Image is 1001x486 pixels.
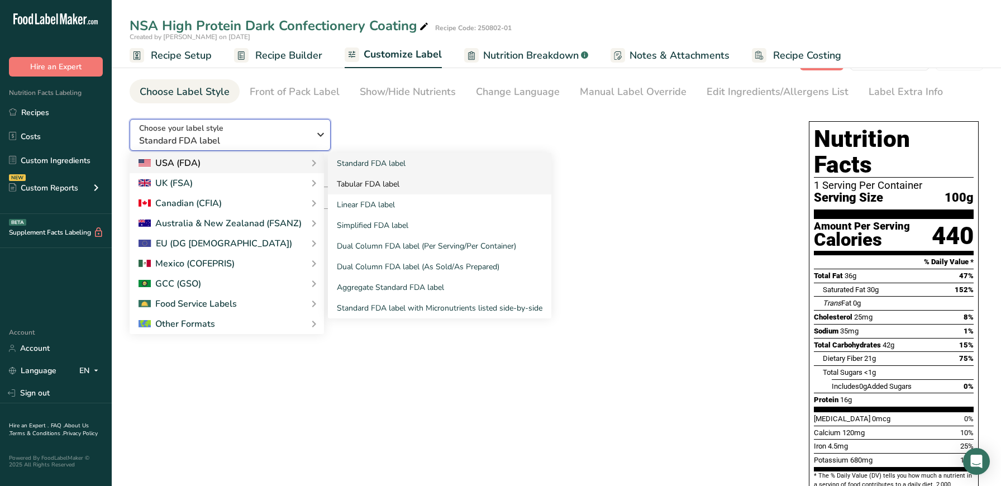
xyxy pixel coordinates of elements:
[960,456,974,464] span: 15%
[867,285,879,294] span: 30g
[752,43,841,68] a: Recipe Costing
[823,299,841,307] i: Trans
[840,396,852,404] span: 16g
[328,174,551,194] a: Tabular FDA label
[234,43,322,68] a: Recipe Builder
[814,428,841,437] span: Calcium
[328,256,551,277] a: Dual Column FDA label (As Sold/As Prepared)
[959,341,974,349] span: 15%
[823,368,862,377] span: Total Sugars
[864,368,876,377] span: <1g
[845,271,856,280] span: 36g
[9,422,49,430] a: Hire an Expert .
[328,215,551,236] a: Simplified FDA label
[328,194,551,215] a: Linear FDA label
[959,354,974,363] span: 75%
[580,84,687,99] div: Manual Label Override
[854,313,873,321] span: 25mg
[79,364,103,378] div: EN
[964,414,974,423] span: 0%
[842,428,865,437] span: 120mg
[963,448,990,475] div: Open Intercom Messenger
[945,191,974,205] span: 100g
[139,237,292,250] div: EU (DG [DEMOGRAPHIC_DATA])
[869,84,943,99] div: Label Extra Info
[859,382,867,390] span: 0g
[9,182,78,194] div: Custom Reports
[9,57,103,77] button: Hire an Expert
[814,327,838,335] span: Sodium
[630,48,730,63] span: Notes & Attachments
[964,327,974,335] span: 1%
[864,354,876,363] span: 21g
[151,48,212,63] span: Recipe Setup
[814,442,826,450] span: Iron
[955,285,974,294] span: 152%
[139,257,235,270] div: Mexico (COFEPRIS)
[139,317,215,331] div: Other Formats
[130,119,331,151] button: Choose your label style Standard FDA label
[476,84,560,99] div: Change Language
[328,298,551,318] a: Standard FDA label with Micronutrients listed side-by-side
[853,299,861,307] span: 0g
[360,84,456,99] div: Show/Hide Nutrients
[883,341,894,349] span: 42g
[814,271,843,280] span: Total Fat
[823,299,851,307] span: Fat
[832,382,912,390] span: Includes Added Sugars
[328,236,551,256] a: Dual Column FDA label (Per Serving/Per Container)
[964,382,974,390] span: 0%
[814,221,910,232] div: Amount Per Serving
[139,217,302,230] div: Australia & New Zealanad (FSANZ)
[814,456,849,464] span: Potassium
[9,219,26,226] div: BETA
[139,277,201,290] div: GCC (GSO)
[828,442,848,450] span: 4.5mg
[9,455,103,468] div: Powered By FoodLabelMaker © 2025 All Rights Reserved
[850,456,873,464] span: 680mg
[51,422,64,430] a: FAQ .
[139,280,151,288] img: 2Q==
[814,180,974,191] div: 1 Serving Per Container
[960,428,974,437] span: 10%
[139,177,193,190] div: UK (FSA)
[959,271,974,280] span: 47%
[814,396,838,404] span: Protein
[63,430,98,437] a: Privacy Policy
[139,156,201,170] div: USA (FDA)
[773,48,841,63] span: Recipe Costing
[139,297,237,311] div: Food Service Labels
[140,84,230,99] div: Choose Label Style
[130,16,431,36] div: NSA High Protein Dark Confectionery Coating
[814,232,910,248] div: Calories
[814,341,881,349] span: Total Carbohydrates
[9,422,89,437] a: About Us .
[139,134,309,147] span: Standard FDA label
[483,48,579,63] span: Nutrition Breakdown
[139,197,222,210] div: Canadian (CFIA)
[328,153,551,174] a: Standard FDA label
[814,414,870,423] span: [MEDICAL_DATA]
[130,43,212,68] a: Recipe Setup
[328,277,551,298] a: Aggregate Standard FDA label
[130,32,250,41] span: Created by [PERSON_NAME] on [DATE]
[139,122,223,134] span: Choose your label style
[932,221,974,251] div: 440
[9,174,26,181] div: NEW
[255,48,322,63] span: Recipe Builder
[814,126,974,178] h1: Nutrition Facts
[840,327,859,335] span: 35mg
[823,285,865,294] span: Saturated Fat
[872,414,890,423] span: 0mcg
[814,191,883,205] span: Serving Size
[464,43,588,68] a: Nutrition Breakdown
[611,43,730,68] a: Notes & Attachments
[814,313,852,321] span: Cholesterol
[823,354,862,363] span: Dietary Fiber
[707,84,849,99] div: Edit Ingredients/Allergens List
[250,84,340,99] div: Front of Pack Label
[345,42,442,69] a: Customize Label
[814,255,974,269] section: % Daily Value *
[960,442,974,450] span: 25%
[964,313,974,321] span: 8%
